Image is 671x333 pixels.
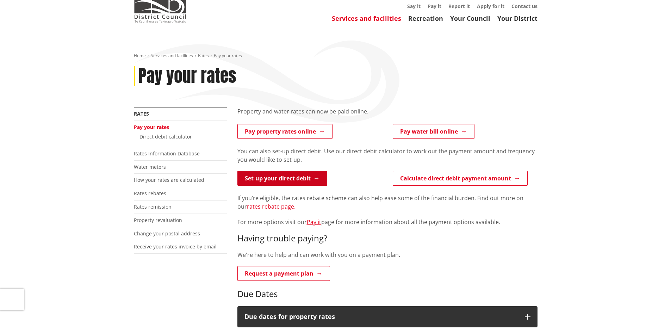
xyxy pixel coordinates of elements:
[214,53,242,58] span: Pay your rates
[237,171,327,186] a: Set-up your direct debit
[408,14,443,23] a: Recreation
[237,289,538,299] h3: Due Dates
[134,150,200,157] a: Rates Information Database
[497,14,538,23] a: Your District
[244,313,518,320] h3: Due dates for property rates
[448,3,470,10] a: Report it
[134,243,217,250] a: Receive your rates invoice by email
[134,230,200,237] a: Change your postal address
[134,177,204,183] a: How your rates are calculated
[639,303,664,329] iframe: Messenger Launcher
[139,133,192,140] a: Direct debit calculator
[332,14,401,23] a: Services and facilities
[428,3,441,10] a: Pay it
[450,14,490,23] a: Your Council
[134,110,149,117] a: Rates
[237,218,538,226] p: For more options visit our page for more information about all the payment options available.
[393,171,528,186] a: Calculate direct debit payment amount
[237,266,330,281] a: Request a payment plan
[393,124,474,139] a: Pay water bill online
[138,66,236,86] h1: Pay your rates
[237,194,538,211] p: If you’re eligible, the rates rebate scheme can also help ease some of the financial burden. Find...
[511,3,538,10] a: Contact us
[134,217,182,223] a: Property revaluation
[237,306,538,327] button: Due dates for property rates
[307,218,321,226] a: Pay it
[477,3,504,10] a: Apply for it
[237,251,538,259] p: We're here to help and can work with you on a payment plan.
[237,233,538,243] h3: Having trouble paying?
[134,53,146,58] a: Home
[134,124,169,130] a: Pay your rates
[198,53,209,58] a: Rates
[237,124,333,139] a: Pay property rates online
[247,203,296,210] a: rates rebate page.
[134,203,172,210] a: Rates remission
[407,3,421,10] a: Say it
[134,190,166,197] a: Rates rebates
[151,53,193,58] a: Services and facilities
[237,147,538,164] p: You can also set-up direct debit. Use our direct debit calculator to work out the payment amount ...
[237,107,538,124] div: Property and water rates can now be paid online.
[134,164,166,170] a: Water meters
[134,53,538,59] nav: breadcrumb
